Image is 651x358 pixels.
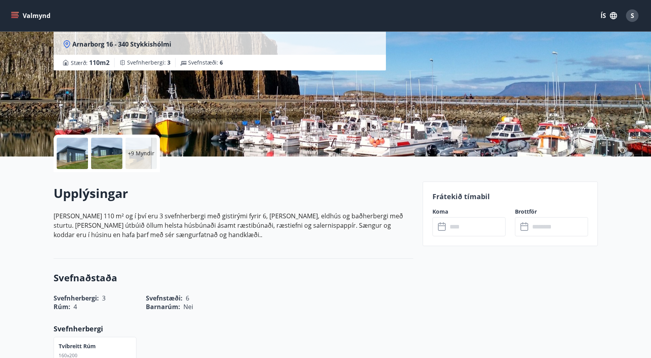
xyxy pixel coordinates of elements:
p: Svefnherbergi [54,324,413,334]
span: S [631,11,634,20]
p: Tvíbreitt rúm [59,342,96,350]
h3: Svefnaðstaða [54,271,413,284]
span: 4 [74,302,77,311]
span: Svefnstæði : [188,59,223,67]
span: 3 [167,59,170,66]
p: +9 Myndir [128,149,154,157]
button: menu [9,9,54,23]
h2: Upplýsingar [54,185,413,202]
span: Stærð : [71,58,109,67]
label: Koma [432,208,506,216]
span: 6 [220,59,223,66]
p: Frátekið tímabil [432,191,588,201]
span: Nei [183,302,193,311]
label: Brottför [515,208,588,216]
span: Arnarborg 16 - 340 Stykkishólmi [72,40,171,49]
p: [PERSON_NAME] 110 m² og í því eru 3 svefnherbergi með gistirými fyrir 6, [PERSON_NAME], eldhús og... [54,211,413,239]
span: Rúm : [54,302,70,311]
span: 110 m2 [89,58,109,67]
span: Svefnherbergi : [127,59,170,67]
span: Barnarúm : [146,302,180,311]
button: S [623,6,642,25]
button: ÍS [596,9,621,23]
